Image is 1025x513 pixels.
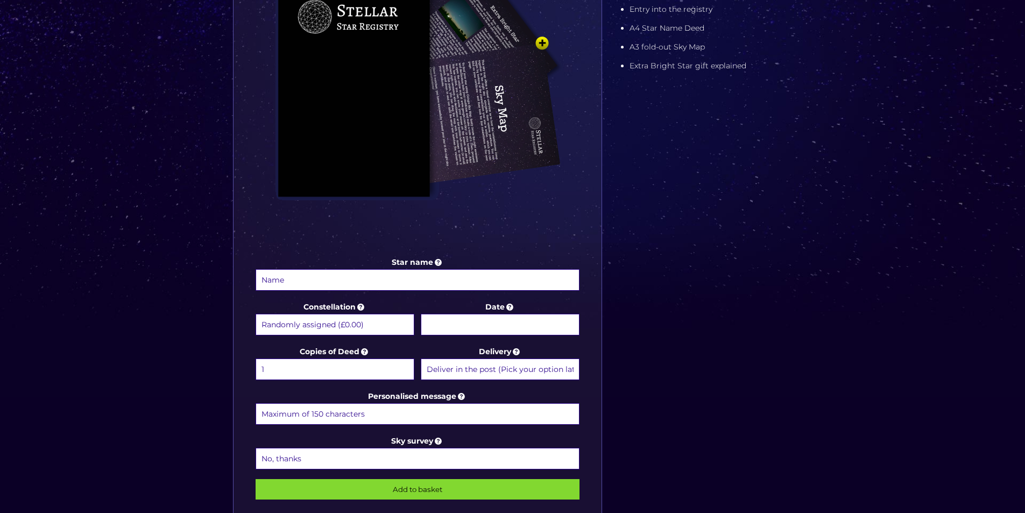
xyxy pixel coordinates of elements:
input: Add to basket [256,479,580,500]
li: A4 Star Name Deed [630,22,792,35]
label: Constellation [256,300,414,337]
select: Sky survey [256,448,580,469]
select: Delivery [421,359,579,380]
label: Date [421,300,579,337]
li: Entry into the registry [630,3,792,16]
input: Personalised message [256,403,580,425]
select: Constellation [256,314,414,335]
li: A3 fold-out Sky Map [630,40,792,54]
input: Star name [256,269,580,291]
select: Copies of Deed [256,359,414,380]
label: Copies of Deed [256,345,414,382]
label: Star name [256,256,580,292]
a: Sky survey [391,436,444,446]
label: Delivery [421,345,579,382]
label: Personalised message [256,390,580,426]
input: Date [421,314,579,335]
li: Extra Bright Star gift explained [630,59,792,73]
